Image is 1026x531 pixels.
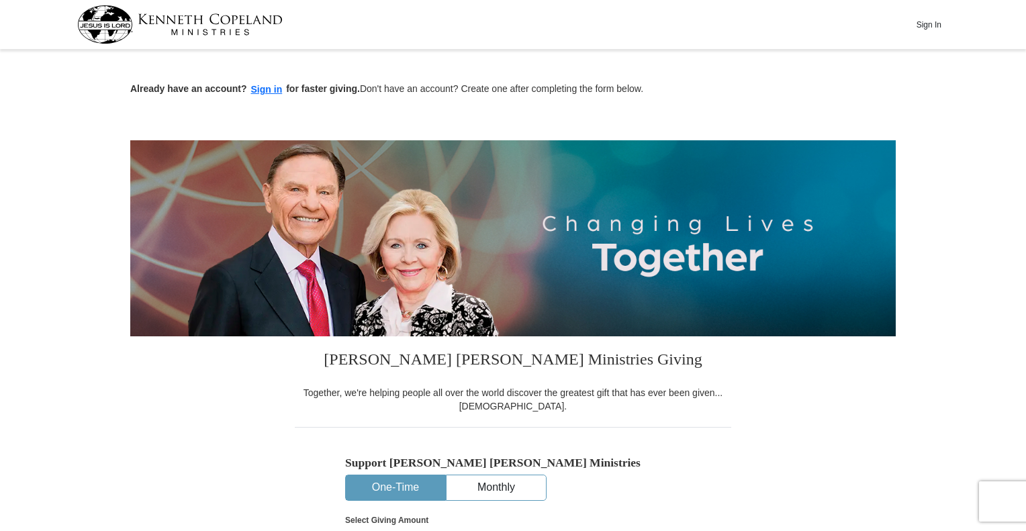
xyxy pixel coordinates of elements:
[295,386,731,413] div: Together, we're helping people all over the world discover the greatest gift that has ever been g...
[130,82,896,97] p: Don't have an account? Create one after completing the form below.
[346,475,445,500] button: One-Time
[908,14,949,35] button: Sign In
[77,5,283,44] img: kcm-header-logo.svg
[345,516,428,525] strong: Select Giving Amount
[345,456,681,470] h5: Support [PERSON_NAME] [PERSON_NAME] Ministries
[130,83,360,94] strong: Already have an account? for faster giving.
[447,475,546,500] button: Monthly
[295,336,731,386] h3: [PERSON_NAME] [PERSON_NAME] Ministries Giving
[247,82,287,97] button: Sign in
